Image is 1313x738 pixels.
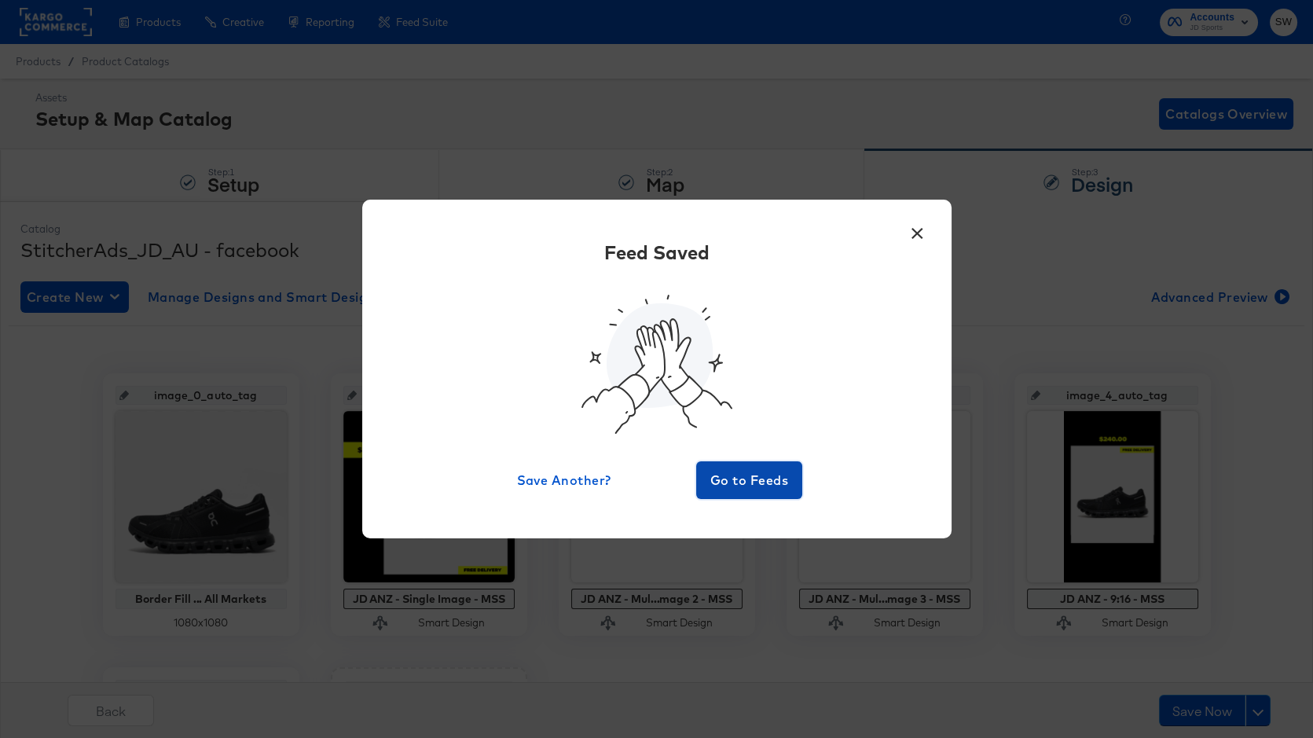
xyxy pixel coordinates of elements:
span: Save Another? [517,469,611,491]
span: Go to Feeds [702,469,797,491]
button: Go to Feeds [696,461,803,499]
button: Save Another? [511,461,618,499]
div: Feed Saved [604,239,710,266]
button: × [904,215,932,244]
